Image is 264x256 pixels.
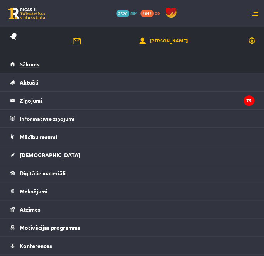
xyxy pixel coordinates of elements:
a: Rīgas 1. Tālmācības vidusskola [8,8,45,19]
a: Mācību resursi [10,128,254,146]
a: [PERSON_NAME] [139,37,188,45]
a: Ziņojumi75 [10,92,254,109]
a: Digitālie materiāli [10,164,254,182]
span: xp [155,10,160,16]
a: Sākums [10,55,254,73]
a: Atzīmes [10,200,254,218]
a: Aktuāli [10,73,254,91]
a: 1011 xp [140,10,164,16]
span: 1011 [140,10,154,17]
a: Konferences [10,237,254,254]
legend: Maksājumi [20,182,254,200]
span: Digitālie materiāli [20,170,66,176]
span: Konferences [20,242,52,249]
span: Motivācijas programma [20,224,81,231]
span: 2526 [116,10,129,17]
span: Mācību resursi [20,133,57,140]
legend: Informatīvie ziņojumi [20,110,254,127]
legend: Ziņojumi [20,92,254,109]
span: Sākums [20,61,39,68]
span: Aktuāli [20,79,38,86]
a: Maksājumi [10,182,254,200]
a: [DEMOGRAPHIC_DATA] [10,146,254,164]
a: Informatīvie ziņojumi [10,110,254,127]
span: mP [130,10,137,16]
i: 75 [244,95,254,106]
span: [DEMOGRAPHIC_DATA] [20,151,80,158]
span: Atzīmes [20,206,41,213]
a: Motivācijas programma [10,219,254,236]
